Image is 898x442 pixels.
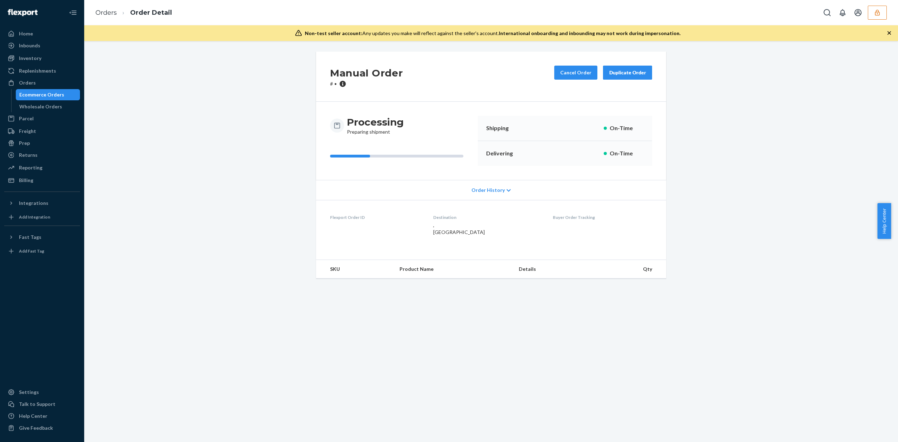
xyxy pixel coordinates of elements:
[16,89,80,100] a: Ecommerce Orders
[4,410,80,422] a: Help Center
[486,124,526,132] p: Shipping
[4,65,80,76] a: Replenishments
[347,116,404,128] h3: Processing
[19,79,36,86] div: Orders
[90,2,177,23] ol: breadcrumbs
[603,66,652,80] button: Duplicate Order
[877,203,891,239] button: Help Center
[19,389,39,396] div: Settings
[4,126,80,137] a: Freight
[19,234,41,241] div: Fast Tags
[19,248,44,254] div: Add Fast Tag
[330,66,403,80] h2: Manual Order
[347,116,404,135] div: Preparing shipment
[19,152,38,159] div: Returns
[433,222,485,235] span: , [GEOGRAPHIC_DATA]
[19,401,55,408] div: Talk to Support
[820,6,834,20] button: Open Search Box
[19,200,48,207] div: Integrations
[4,422,80,434] button: Give Feedback
[486,149,526,158] p: Delivering
[4,212,80,223] a: Add Integration
[4,387,80,398] a: Settings
[471,187,505,194] span: Order History
[19,115,34,122] div: Parcel
[4,197,80,209] button: Integrations
[8,9,38,16] img: Flexport logo
[4,175,80,186] a: Billing
[4,77,80,88] a: Orders
[19,177,33,184] div: Billing
[590,260,666,279] th: Qty
[19,214,50,220] div: Add Integration
[305,30,681,37] div: Any updates you make will reflect against the seller's account.
[4,138,80,149] a: Prep
[19,55,41,62] div: Inventory
[19,42,40,49] div: Inbounds
[4,232,80,243] button: Fast Tags
[19,30,33,37] div: Home
[553,214,652,220] dt: Buyer Order Tracking
[330,214,422,220] dt: Flexport Order ID
[66,6,80,20] button: Close Navigation
[334,81,337,87] span: •
[19,103,62,110] div: Wholesale Orders
[4,149,80,161] a: Returns
[513,260,590,279] th: Details
[499,30,681,36] span: International onboarding and inbounding may not work during impersonation.
[4,399,80,410] button: Talk to Support
[4,162,80,173] a: Reporting
[19,91,64,98] div: Ecommerce Orders
[433,214,542,220] dt: Destination
[4,40,80,51] a: Inbounds
[19,424,53,431] div: Give Feedback
[836,6,850,20] button: Open notifications
[19,67,56,74] div: Replenishments
[610,124,644,132] p: On-Time
[4,28,80,39] a: Home
[610,149,644,158] p: On-Time
[330,80,403,87] p: #
[95,9,117,16] a: Orders
[851,6,865,20] button: Open account menu
[394,260,513,279] th: Product Name
[305,30,362,36] span: Non-test seller account:
[19,128,36,135] div: Freight
[19,164,42,171] div: Reporting
[554,66,597,80] button: Cancel Order
[130,9,172,16] a: Order Detail
[19,413,47,420] div: Help Center
[4,113,80,124] a: Parcel
[16,101,80,112] a: Wholesale Orders
[19,140,30,147] div: Prep
[4,53,80,64] a: Inventory
[316,260,394,279] th: SKU
[4,246,80,257] a: Add Fast Tag
[609,69,646,76] div: Duplicate Order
